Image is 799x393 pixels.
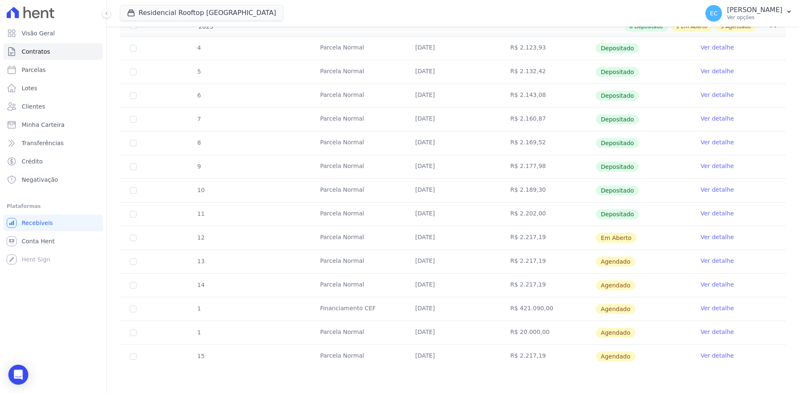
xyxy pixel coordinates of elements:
span: Conta Hent [22,237,55,245]
a: Ver detalhe [700,138,734,146]
input: default [130,353,136,360]
td: R$ 2.217,19 [500,250,596,273]
span: Contratos [22,47,50,56]
td: [DATE] [405,37,501,60]
td: [DATE] [405,131,501,155]
a: Conta Hent [3,233,103,250]
td: Parcela Normal [310,108,405,131]
td: R$ 2.132,42 [500,60,596,84]
input: Só é possível selecionar pagamentos em aberto [130,140,136,146]
td: Parcela Normal [310,203,405,226]
span: 6 [196,92,201,99]
input: Só é possível selecionar pagamentos em aberto [130,116,136,123]
td: [DATE] [405,274,501,297]
input: Só é possível selecionar pagamentos em aberto [130,45,136,52]
span: Depositado [596,162,639,172]
td: Parcela Normal [310,131,405,155]
td: Parcela Normal [310,226,405,250]
p: [PERSON_NAME] [727,6,782,14]
span: Agendado [596,280,635,290]
a: Parcelas [3,62,103,78]
td: [DATE] [405,226,501,250]
span: Agendado [725,23,751,30]
a: Transferências [3,135,103,151]
td: R$ 2.123,93 [500,37,596,60]
input: default [130,306,136,312]
a: Ver detalhe [700,185,734,194]
span: 7 [196,116,201,122]
td: [DATE] [405,297,501,321]
td: Parcela Normal [310,274,405,297]
td: [DATE] [405,108,501,131]
td: R$ 2.143,08 [500,84,596,107]
span: Depositado [596,138,639,148]
td: Parcela Normal [310,37,405,60]
a: Ver detalhe [700,91,734,99]
td: R$ 2.189,30 [500,179,596,202]
a: Crédito [3,153,103,170]
td: Financiamento CEF [310,297,405,321]
td: Parcela Normal [310,155,405,178]
td: R$ 20.000,00 [500,321,596,344]
span: Recebíveis [22,219,53,227]
a: Ver detalhe [700,257,734,265]
td: R$ 2.177,98 [500,155,596,178]
a: Ver detalhe [700,114,734,123]
span: 9 [196,163,201,170]
a: Ver detalhe [700,233,734,241]
span: Negativação [22,175,58,184]
span: Clientes [22,102,45,111]
a: Ver detalhe [700,351,734,360]
button: Residencial Rooftop [GEOGRAPHIC_DATA] [120,5,283,21]
td: R$ 2.217,19 [500,274,596,297]
a: Negativação [3,171,103,188]
a: Ver detalhe [700,67,734,75]
p: Ver opções [727,14,782,21]
span: Depositado [596,43,639,53]
span: Agendado [596,328,635,338]
a: Lotes [3,80,103,96]
td: [DATE] [405,203,501,226]
span: Lotes [22,84,37,92]
input: Só é possível selecionar pagamentos em aberto [130,163,136,170]
td: [DATE] [405,60,501,84]
a: Clientes [3,98,103,115]
a: Ver detalhe [700,162,734,170]
a: Contratos [3,43,103,60]
a: Ver detalhe [700,304,734,312]
td: Parcela Normal [310,321,405,344]
a: Visão Geral [3,25,103,42]
span: 14 [196,282,205,288]
span: 4 [196,44,201,51]
button: EC [PERSON_NAME] Ver opções [699,2,799,25]
a: Ver detalhe [700,280,734,289]
td: R$ 2.217,19 [500,345,596,368]
span: 15 [196,353,205,359]
span: Depositado [596,185,639,195]
a: Minha Carteira [3,116,103,133]
input: default [130,258,136,265]
td: Parcela Normal [310,345,405,368]
span: Depositado [596,91,639,101]
a: Ver detalhe [700,328,734,336]
span: 13 [196,258,205,264]
a: Ver detalhe [700,209,734,218]
td: R$ 2.217,19 [500,226,596,250]
td: R$ 2.202,00 [500,203,596,226]
td: R$ 421.090,00 [500,297,596,321]
span: 12 [196,234,205,241]
td: [DATE] [405,321,501,344]
div: Open Intercom Messenger [8,365,28,385]
a: Ver detalhe [700,43,734,52]
td: Parcela Normal [310,179,405,202]
input: Só é possível selecionar pagamentos em aberto [130,92,136,99]
span: Minha Carteira [22,121,65,129]
td: R$ 2.160,87 [500,108,596,131]
td: [DATE] [405,250,501,273]
span: 8 [196,139,201,146]
span: Depositado [596,114,639,124]
span: Crédito [22,157,43,166]
span: Em Aberto [596,233,637,243]
span: 1 [196,305,201,312]
div: Plataformas [7,201,99,211]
